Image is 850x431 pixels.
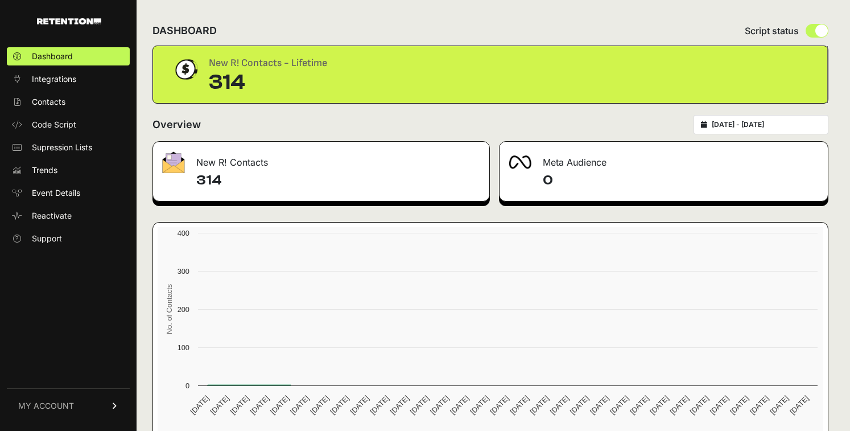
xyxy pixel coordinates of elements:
[171,55,200,84] img: dollar-coin-05c43ed7efb7bc0c12610022525b4bbbb207c7efeef5aecc26f025e68dcafac9.png
[32,210,72,221] span: Reactivate
[32,233,62,244] span: Support
[32,73,76,85] span: Integrations
[648,394,670,416] text: [DATE]
[7,207,130,225] a: Reactivate
[428,394,451,416] text: [DATE]
[588,394,610,416] text: [DATE]
[7,388,130,423] a: MY ACCOUNT
[269,394,291,416] text: [DATE]
[468,394,490,416] text: [DATE]
[688,394,711,416] text: [DATE]
[32,96,65,108] span: Contacts
[178,229,189,237] text: 400
[32,51,73,62] span: Dashboard
[7,138,130,157] a: Supression Lists
[768,394,790,416] text: [DATE]
[196,171,480,190] h4: 314
[543,171,819,190] h4: 0
[165,284,174,334] text: No. of Contacts
[32,187,80,199] span: Event Details
[32,142,92,153] span: Supression Lists
[32,119,76,130] span: Code Script
[18,400,74,412] span: MY ACCOUNT
[548,394,571,416] text: [DATE]
[209,394,231,416] text: [DATE]
[788,394,810,416] text: [DATE]
[448,394,471,416] text: [DATE]
[369,394,391,416] text: [DATE]
[628,394,650,416] text: [DATE]
[229,394,251,416] text: [DATE]
[209,71,327,94] div: 314
[389,394,411,416] text: [DATE]
[748,394,770,416] text: [DATE]
[153,142,489,176] div: New R! Contacts
[249,394,271,416] text: [DATE]
[708,394,731,416] text: [DATE]
[178,267,189,276] text: 300
[509,155,531,169] img: fa-meta-2f981b61bb99beabf952f7030308934f19ce035c18b003e963880cc3fabeebb7.png
[7,184,130,202] a: Event Details
[728,394,750,416] text: [DATE]
[7,47,130,65] a: Dashboard
[7,93,130,111] a: Contacts
[568,394,591,416] text: [DATE]
[7,229,130,248] a: Support
[288,394,311,416] text: [DATE]
[745,24,799,38] span: Script status
[669,394,691,416] text: [DATE]
[178,343,189,352] text: 100
[37,18,101,24] img: Retention.com
[152,23,217,39] h2: DASHBOARD
[162,151,185,173] img: fa-envelope-19ae18322b30453b285274b1b8af3d052b27d846a4fbe8435d1a52b978f639a2.png
[308,394,331,416] text: [DATE]
[185,381,189,390] text: 0
[178,305,189,314] text: 200
[7,70,130,88] a: Integrations
[7,116,130,134] a: Code Script
[188,394,211,416] text: [DATE]
[529,394,551,416] text: [DATE]
[209,55,327,71] div: New R! Contacts - Lifetime
[32,165,57,176] span: Trends
[608,394,630,416] text: [DATE]
[409,394,431,416] text: [DATE]
[508,394,530,416] text: [DATE]
[328,394,350,416] text: [DATE]
[7,161,130,179] a: Trends
[152,117,201,133] h2: Overview
[500,142,828,176] div: Meta Audience
[348,394,370,416] text: [DATE]
[488,394,510,416] text: [DATE]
